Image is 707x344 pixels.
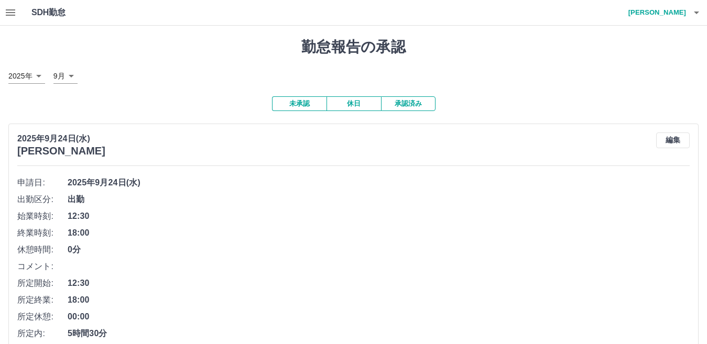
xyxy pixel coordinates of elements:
span: 所定開始: [17,277,68,290]
span: 所定内: [17,327,68,340]
span: 休憩時間: [17,243,68,256]
span: 12:30 [68,210,690,223]
span: 12:30 [68,277,690,290]
button: 未承認 [272,96,327,111]
h1: 勤怠報告の承認 [8,38,699,56]
h3: [PERSON_NAME] [17,145,105,157]
span: 終業時刻: [17,227,68,239]
button: 休日 [327,96,381,111]
span: 所定休憩: [17,310,68,323]
button: 承認済み [381,96,436,111]
span: 申請日: [17,176,68,189]
span: 所定終業: [17,294,68,306]
span: 始業時刻: [17,210,68,223]
span: 18:00 [68,227,690,239]
div: 2025年 [8,69,45,84]
span: 2025年9月24日(水) [68,176,690,189]
span: 出勤区分: [17,193,68,206]
p: 2025年9月24日(水) [17,132,105,145]
span: 出勤 [68,193,690,206]
span: 0分 [68,243,690,256]
span: コメント: [17,260,68,273]
button: 編集 [656,132,690,148]
span: 5時間30分 [68,327,690,340]
span: 00:00 [68,310,690,323]
span: 18:00 [68,294,690,306]
div: 9月 [53,69,78,84]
